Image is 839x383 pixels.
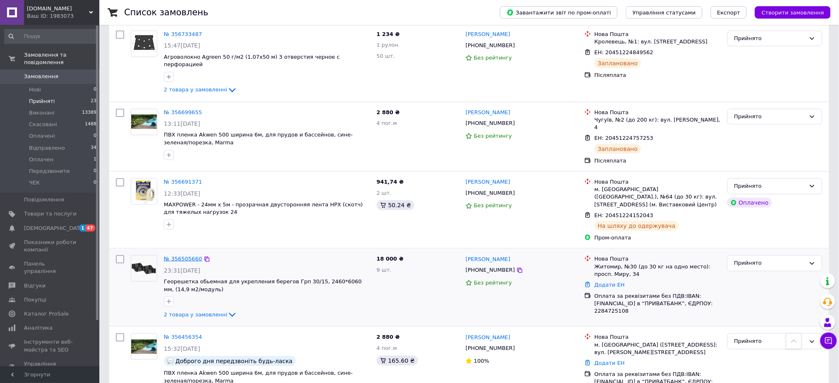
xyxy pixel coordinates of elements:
[24,324,53,332] span: Аналітика
[377,200,414,210] div: 50.24 ₴
[82,109,96,117] span: 13389
[594,255,721,263] div: Нова Пошта
[85,121,96,128] span: 1488
[24,296,46,304] span: Покупці
[474,358,489,364] span: 100%
[377,345,397,351] span: 4 пог.м
[594,58,641,68] div: Заплановано
[377,42,399,48] span: 1 рулон
[164,256,202,262] a: № 356505660
[377,334,400,340] span: 2 880 ₴
[164,109,202,115] a: № 356699655
[24,360,77,375] span: Управління сайтом
[594,263,721,278] div: Житомир, №30 (до 30 кг на одно место): просп. Миру, 34
[594,234,721,242] div: Пром-оплата
[24,310,69,318] span: Каталог ProSale
[24,73,58,80] span: Замовлення
[164,278,362,292] span: Георешетка обьемная для укрепления берегов Грп 30/15, 2460*6060 мм, (14,9 м2/модуль)
[164,190,200,197] span: 12:33[DATE]
[164,132,353,146] a: ПВХ пленка Akwen 500 ширина 6м, для прудов и бассейнов, сине-зеленая/порезка, Marma
[594,144,641,154] div: Заплановано
[94,86,96,93] span: 0
[466,267,515,273] span: [PHONE_NUMBER]
[594,292,721,315] div: Оплата за реквізитами без ПДВ:IBAN: [FINANCIAL_ID] в “ПРИВАТБАНК”, ЄДРПОУ: 2284725108
[91,98,96,105] span: 23
[175,358,293,364] span: Доброго дня передзвоніть будь-ласка
[594,38,721,45] div: Кролевець, №1: вул. [STREET_ADDRESS]
[717,10,740,16] span: Експорт
[466,42,515,48] span: [PHONE_NUMBER]
[164,54,340,68] a: Агроволокно Agreen 50 г/м2 (1,07х50 м) 3 отверстия черное с перфорацией
[377,267,392,273] span: 9 шт.
[29,86,41,93] span: Нові
[734,182,805,191] div: Прийнято
[377,120,397,126] span: 4 пог.м
[79,225,86,232] span: 1
[820,333,837,349] button: Чат з покупцем
[4,29,97,44] input: Пошук
[466,334,510,342] a: [PERSON_NAME]
[474,133,512,139] span: Без рейтингу
[507,9,611,16] span: Завантажити звіт по пром-оплаті
[131,178,157,205] a: Фото товару
[594,135,653,141] span: ЕН: 20451224757253
[29,168,70,175] span: Передзвонити
[24,225,85,232] span: [DEMOGRAPHIC_DATA]
[29,98,55,105] span: Прийняті
[167,358,174,364] img: :speech_balloon:
[24,51,99,66] span: Замовлення та повідомлення
[466,190,515,196] span: [PHONE_NUMBER]
[24,282,46,290] span: Відгуки
[27,12,99,20] div: Ваш ID: 1983073
[466,178,510,186] a: [PERSON_NAME]
[164,42,200,49] span: 15:47[DATE]
[164,334,202,340] a: № 356456354
[594,109,721,116] div: Нова Пошта
[86,225,95,232] span: 47
[124,7,208,17] h1: Список замовлень
[466,345,515,351] span: [PHONE_NUMBER]
[727,198,772,208] div: Оплачено
[94,168,96,175] span: 0
[632,10,696,16] span: Управління статусами
[594,360,625,366] a: Додати ЕН
[594,341,721,356] div: м. [GEOGRAPHIC_DATA] ([STREET_ADDRESS]: вул. [PERSON_NAME][STREET_ADDRESS]
[755,6,831,19] button: Створити замовлення
[747,9,831,15] a: Створити замовлення
[131,263,157,275] img: Фото товару
[164,201,363,215] a: MAXPOWER - 24мм x 5м - прозрачная двусторонняя лента HPX (скотч) для тяжелых нагрузок 24
[29,109,55,117] span: Виконані
[377,109,400,115] span: 2 880 ₴
[24,210,77,218] span: Товари та послуги
[131,179,157,204] img: Фото товару
[474,202,512,208] span: Без рейтингу
[29,121,57,128] span: Скасовані
[474,280,512,286] span: Без рейтингу
[131,31,157,57] a: Фото товару
[594,186,721,208] div: м. [GEOGRAPHIC_DATA] ([GEOGRAPHIC_DATA].), №64 (до 30 кг): вул. [STREET_ADDRESS] (м. Виставковий ...
[734,34,805,43] div: Прийнято
[24,338,77,353] span: Інструменти веб-майстра та SEO
[500,6,618,19] button: Завантажити звіт по пром-оплаті
[594,49,653,55] span: ЕН: 20451224849562
[377,179,404,185] span: 941,74 ₴
[377,356,418,366] div: 165.60 ₴
[164,179,202,185] a: № 356691371
[29,156,53,163] span: Оплачен
[594,178,721,186] div: Нова Пошта
[474,55,512,61] span: Без рейтингу
[594,221,679,231] div: На шляху до одержувача
[24,196,64,203] span: Повідомлення
[91,144,96,152] span: 34
[27,5,89,12] span: tradesv.com.ua
[594,157,721,165] div: Післяплата
[734,113,805,121] div: Прийнято
[594,333,721,341] div: Нова Пошта
[131,35,157,53] img: Фото товару
[164,345,200,352] span: 15:32[DATE]
[131,340,157,354] img: Фото товару
[711,6,747,19] button: Експорт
